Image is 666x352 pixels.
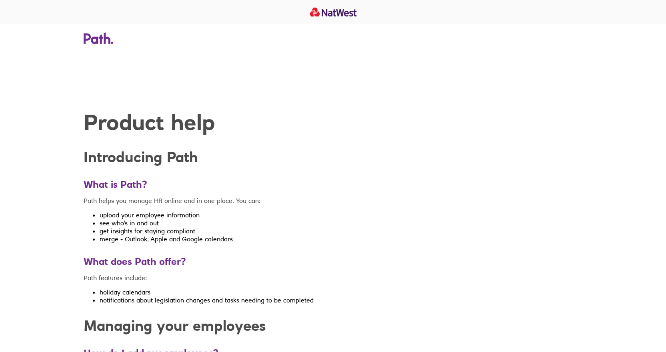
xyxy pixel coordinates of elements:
li: upload your employee information [100,211,583,219]
li: notifications about legislation changes and tasks needing to be completed [100,296,583,304]
strong: What is Path? [84,179,147,190]
li: holiday calendars [100,288,583,296]
li: merge - Outlook, Apple and Google calendars [100,235,583,243]
p: Path features include: [84,274,583,282]
strong: Product help [84,109,215,135]
li: see who's in and out [100,219,583,227]
strong: Introducing Path [84,148,198,166]
p: Path helps you manage HR online and in one place. You can: [84,197,583,205]
li: get insights for staying compliant [100,227,583,235]
strong: Managing your employees [84,317,266,334]
strong: What does Path offer? [84,256,186,267]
